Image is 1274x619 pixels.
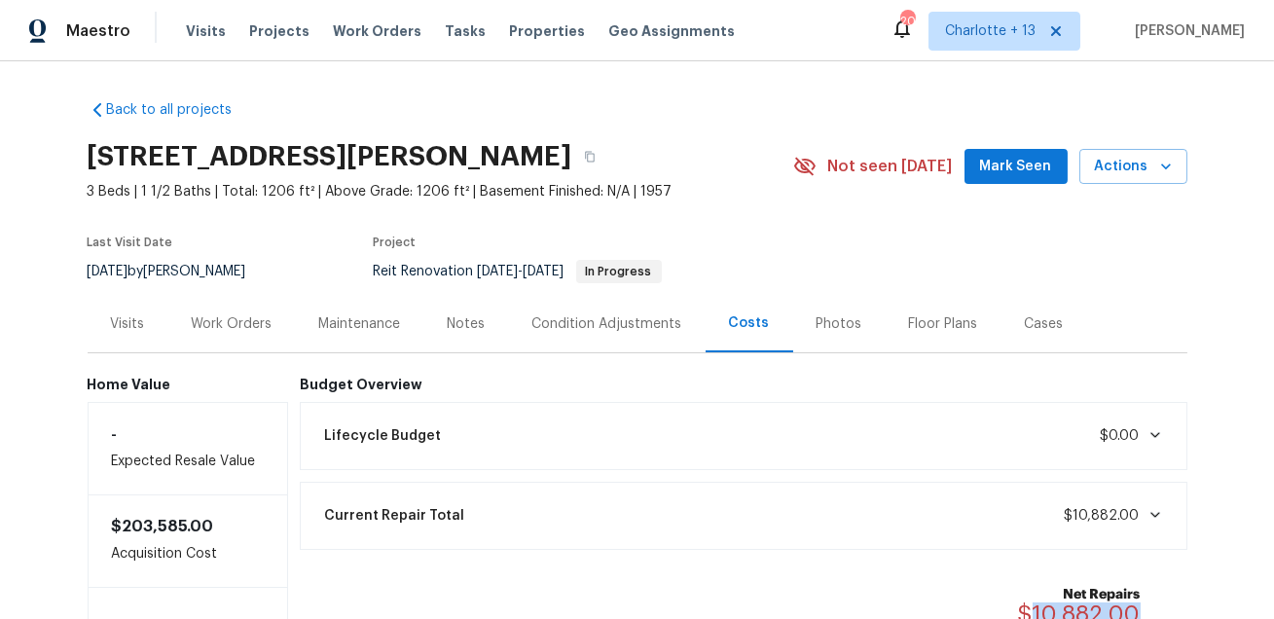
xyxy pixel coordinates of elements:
span: Projects [249,21,309,41]
div: Maintenance [319,314,401,334]
span: Project [374,237,417,248]
span: [DATE] [524,265,564,278]
span: $0.00 [1101,429,1140,443]
button: Actions [1079,149,1187,185]
span: $10,882.00 [1065,509,1140,523]
a: Back to all projects [88,100,274,120]
div: Costs [729,313,770,333]
span: Properties [509,21,585,41]
h2: [STREET_ADDRESS][PERSON_NAME] [88,147,572,166]
span: $203,585.00 [112,519,214,534]
div: Condition Adjustments [532,314,682,334]
div: Notes [448,314,486,334]
div: Photos [817,314,862,334]
span: Current Repair Total [324,506,464,526]
span: In Progress [578,266,660,277]
div: Work Orders [192,314,273,334]
div: Cases [1025,314,1064,334]
div: 201 [900,12,914,31]
span: Visits [186,21,226,41]
div: by [PERSON_NAME] [88,260,270,283]
h6: Budget Overview [300,377,1187,392]
span: [DATE] [478,265,519,278]
span: [PERSON_NAME] [1127,21,1245,41]
span: Tasks [445,24,486,38]
span: Actions [1095,155,1172,179]
span: Work Orders [333,21,421,41]
span: [DATE] [88,265,128,278]
h6: Home Value [88,377,289,392]
div: Acquisition Cost [88,495,289,587]
span: Lifecycle Budget [324,426,441,446]
h6: - [112,426,265,442]
span: Reit Renovation [374,265,662,278]
span: Not seen [DATE] [828,157,953,176]
span: Mark Seen [980,155,1052,179]
b: Net Repairs [1018,585,1141,604]
span: Geo Assignments [608,21,735,41]
span: 3 Beds | 1 1/2 Baths | Total: 1206 ft² | Above Grade: 1206 ft² | Basement Finished: N/A | 1957 [88,182,793,201]
span: Maestro [66,21,130,41]
div: Floor Plans [909,314,978,334]
div: Visits [111,314,145,334]
span: Charlotte + 13 [945,21,1036,41]
div: Expected Resale Value [88,402,289,495]
span: Last Visit Date [88,237,173,248]
button: Mark Seen [965,149,1068,185]
span: - [478,265,564,278]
